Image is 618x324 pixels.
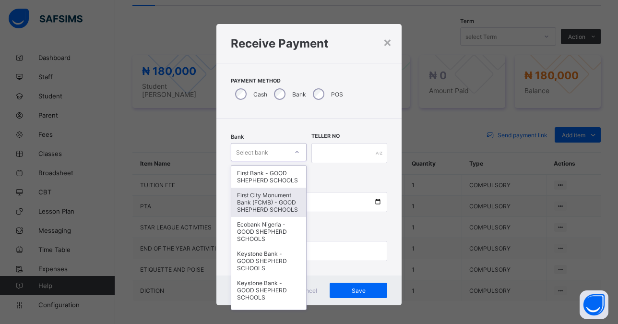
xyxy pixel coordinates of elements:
div: Ecobank Nigeria - GOOD SHEPHERD SCHOOLS [231,217,306,246]
label: POS [331,91,343,98]
h1: Receive Payment [231,36,387,50]
span: Save [337,287,380,294]
label: Teller No [311,133,340,139]
button: Open asap [580,290,608,319]
label: Bank [292,91,306,98]
span: Payment Method [231,78,387,84]
div: Select bank [236,143,268,161]
div: First Bank - GOOD SHEPHERD SCHOOLS [231,166,306,188]
label: Cash [253,91,267,98]
div: Keystone Bank - GOOD SHEPHERD SCHOOLS [231,276,306,305]
span: Cancel [298,287,317,294]
span: Bank [231,133,244,140]
div: × [383,34,392,50]
div: First City Monument Bank (FCMB) - GOOD SHEPHERD SCHOOLS [231,188,306,217]
div: Keystone Bank - GOOD SHEPHERD SCHOOLS [231,246,306,276]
